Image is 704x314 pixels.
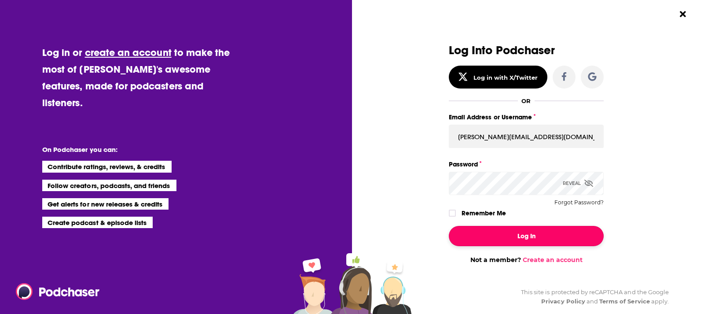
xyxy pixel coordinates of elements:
a: Privacy Policy [541,298,585,305]
div: This site is protected by reCAPTCHA and the Google and apply. [514,288,669,306]
button: Forgot Password? [554,199,604,206]
li: Get alerts for new releases & credits [42,198,169,210]
button: Close Button [675,6,691,22]
a: Podchaser - Follow, Share and Rate Podcasts [16,283,93,300]
button: Log In [449,226,604,246]
div: Log in with X/Twitter [473,74,538,81]
li: Follow creators, podcasts, and friends [42,180,176,191]
li: Create podcast & episode lists [42,217,153,228]
a: Terms of Service [599,298,650,305]
img: Podchaser - Follow, Share and Rate Podcasts [16,283,100,300]
div: OR [521,97,531,104]
a: Create an account [523,256,583,264]
input: Email Address or Username [449,125,604,148]
li: On Podchaser you can: [42,145,218,154]
label: Password [449,159,604,170]
li: Contribute ratings, reviews, & credits [42,161,172,172]
div: Not a member? [449,256,604,264]
div: Reveal [563,172,593,195]
button: Log in with X/Twitter [449,66,547,89]
h3: Log Into Podchaser [449,44,604,57]
label: Remember Me [462,207,506,219]
label: Email Address or Username [449,111,604,123]
a: create an account [85,46,172,59]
